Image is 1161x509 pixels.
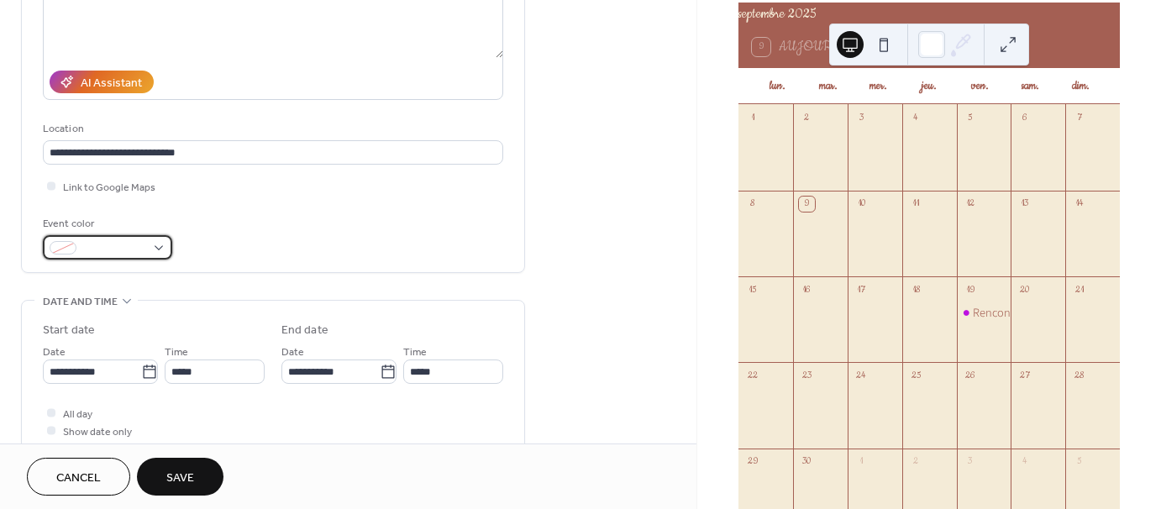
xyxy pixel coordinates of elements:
[908,110,923,125] div: 4
[957,304,1011,321] div: Rencontre parents-bébés Aouste-su-Sye
[1017,197,1032,212] div: 13
[963,454,978,470] div: 3
[799,369,814,384] div: 23
[165,344,188,361] span: Time
[744,282,759,297] div: 15
[137,458,223,496] button: Save
[43,344,66,361] span: Date
[27,458,130,496] button: Cancel
[854,369,869,384] div: 24
[166,470,194,487] span: Save
[954,68,1005,104] div: ven.
[403,344,427,361] span: Time
[43,215,169,233] div: Event color
[854,197,869,212] div: 10
[43,120,500,138] div: Location
[738,3,1120,27] div: septembre 2025
[1017,282,1032,297] div: 20
[63,423,132,441] span: Show date only
[963,110,978,125] div: 5
[1071,282,1086,297] div: 21
[744,197,759,212] div: 8
[854,68,904,104] div: mer.
[799,282,814,297] div: 16
[908,197,923,212] div: 11
[1017,369,1032,384] div: 27
[799,197,814,212] div: 9
[752,68,802,104] div: lun.
[744,454,759,470] div: 29
[799,110,814,125] div: 2
[799,454,814,470] div: 30
[1056,68,1106,104] div: dim.
[1017,454,1032,470] div: 4
[854,454,869,470] div: 1
[744,369,759,384] div: 22
[50,71,154,93] button: AI Assistant
[56,470,101,487] span: Cancel
[281,322,328,339] div: End date
[908,282,923,297] div: 18
[1071,197,1086,212] div: 14
[43,322,95,339] div: Start date
[854,110,869,125] div: 3
[1071,369,1086,384] div: 28
[1005,68,1055,104] div: sam.
[81,75,142,92] div: AI Assistant
[963,197,978,212] div: 12
[904,68,954,104] div: jeu.
[1071,110,1086,125] div: 7
[63,441,127,459] span: Hide end time
[43,293,118,311] span: Date and time
[908,369,923,384] div: 25
[963,369,978,384] div: 26
[63,406,92,423] span: All day
[1071,454,1086,470] div: 5
[854,282,869,297] div: 17
[1017,110,1032,125] div: 6
[802,68,853,104] div: mar.
[744,110,759,125] div: 1
[908,454,923,470] div: 2
[63,179,155,197] span: Link to Google Maps
[281,344,304,361] span: Date
[963,282,978,297] div: 19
